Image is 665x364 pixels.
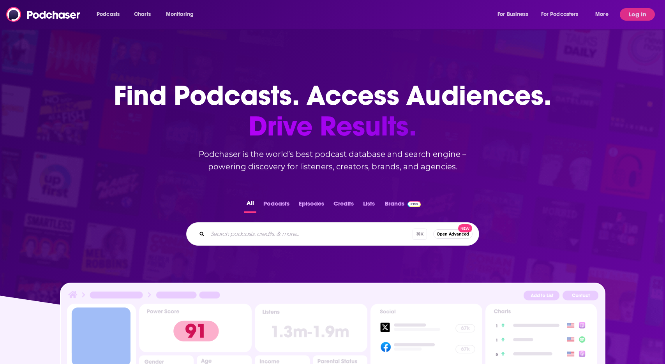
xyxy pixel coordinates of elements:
button: open menu [492,8,538,21]
span: Open Advanced [437,232,469,236]
img: Podcast Insights Listens [255,304,367,352]
button: open menu [161,8,204,21]
img: Podcast Insights Power score [139,304,252,352]
button: Credits [331,198,356,213]
button: open menu [91,8,130,21]
img: Podchaser - Follow, Share and Rate Podcasts [6,7,81,22]
h1: Find Podcasts. Access Audiences. [114,80,551,142]
button: Open AdvancedNew [433,229,473,239]
button: open menu [590,8,618,21]
span: Drive Results. [114,111,551,142]
button: Episodes [296,198,326,213]
span: For Business [497,9,528,20]
div: Search podcasts, credits, & more... [186,222,479,246]
span: Podcasts [97,9,120,20]
span: Charts [134,9,151,20]
a: Charts [129,8,155,21]
span: For Podcasters [541,9,579,20]
span: New [458,224,472,232]
button: Log In [620,8,655,21]
img: Podchaser Pro [407,201,421,207]
a: BrandsPodchaser Pro [385,198,421,213]
input: Search podcasts, credits, & more... [208,228,413,240]
h2: Podchaser is the world’s best podcast database and search engine – powering discovery for listene... [177,148,489,173]
span: More [595,9,609,20]
button: All [244,198,256,213]
span: Monitoring [166,9,194,20]
button: Podcasts [261,198,292,213]
span: ⌘ K [413,229,427,240]
button: Lists [361,198,377,213]
img: Podcast Insights Header [67,290,598,303]
button: open menu [536,8,590,21]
